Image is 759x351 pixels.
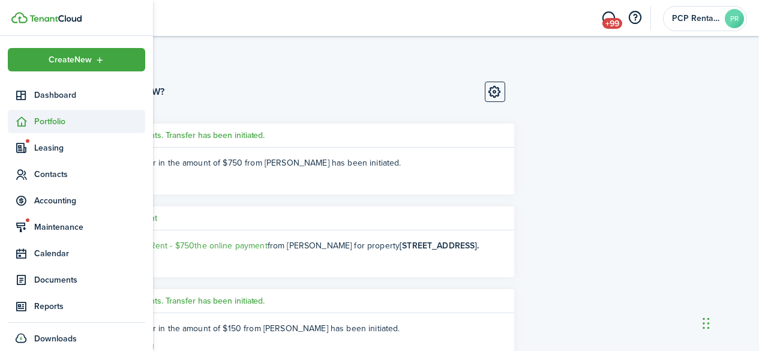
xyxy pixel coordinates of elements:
[8,83,145,107] a: Dashboard
[11,12,28,23] img: TenantCloud
[699,293,759,351] iframe: Chat Widget
[597,3,620,34] a: Messaging
[625,8,645,28] button: Open resource center
[34,89,145,101] span: Dashboard
[34,332,77,345] span: Downloads
[150,239,195,252] span: Rent - $750
[703,305,710,341] div: Drag
[34,194,145,207] span: Accounting
[99,129,265,142] h5: Online payments. Transfer has been initiated.
[150,239,268,252] a: Rent - $750the online payment
[34,221,145,233] span: Maintenance
[99,295,265,307] h5: Online payments. Transfer has been initiated.
[672,14,720,23] span: PCP Rental Division
[34,247,145,260] span: Calendar
[602,18,622,29] span: +99
[34,168,145,181] span: Contacts
[34,142,145,154] span: Leasing
[8,48,145,71] button: Open menu
[34,115,145,128] span: Portfolio
[8,295,145,318] a: Reports
[100,322,400,335] span: A new transfer in the amount of $150 from [PERSON_NAME] has been initiated.
[49,56,92,64] span: Create New
[99,212,157,224] h5: Online payment
[34,274,145,286] span: Documents
[34,300,145,313] span: Reports
[100,157,401,169] span: A new transfer in the amount of $750 from [PERSON_NAME] has been initiated.
[29,15,82,22] img: TenantCloud
[100,239,479,252] ng-component: You received from [PERSON_NAME] for property
[725,9,744,28] avatar-text: PR
[400,239,479,252] b: [STREET_ADDRESS].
